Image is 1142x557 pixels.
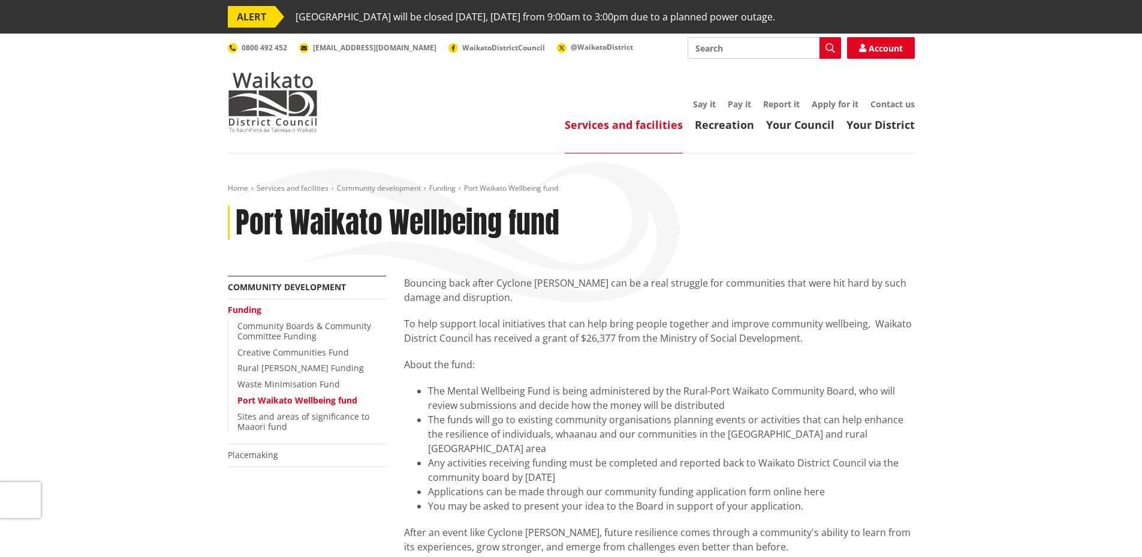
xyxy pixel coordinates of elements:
[237,395,357,406] a: Port Waikato Wellbeing fund
[429,183,456,193] a: Funding
[428,499,915,513] li: You may be asked to present your idea to the Board in support of your application.
[237,320,371,342] a: Community Boards & Community Committee Funding
[296,6,775,28] span: [GEOGRAPHIC_DATA] will be closed [DATE], [DATE] from 9:00am to 3:00pm due to a planned power outage.
[228,72,318,132] img: Waikato District Council - Te Kaunihera aa Takiwaa o Waikato
[428,484,915,499] li: Applications can be made through our community funding application form online here
[228,6,275,28] span: ALERT
[693,98,716,110] a: Say it
[565,118,683,132] a: Services and facilities
[257,183,329,193] a: Services and facilities
[404,317,915,345] p: To help support local initiatives that can help bring people together and improve community wellb...
[337,183,421,193] a: Community development
[299,43,436,53] a: [EMAIL_ADDRESS][DOMAIN_NAME]
[237,411,369,432] a: Sites and areas of significance to Maaori fund
[763,98,800,110] a: Report it
[870,98,915,110] a: Contact us
[428,456,915,484] li: Any activities receiving funding must be completed and reported back to Waikato District Council ...
[228,183,248,193] a: Home
[728,98,751,110] a: Pay it
[228,281,346,293] a: Community development
[237,362,364,374] a: Rural [PERSON_NAME] Funding
[557,42,633,52] a: @WaikatoDistrict
[242,43,287,53] span: 0800 492 452
[228,304,261,315] a: Funding
[766,118,834,132] a: Your Council
[237,378,340,390] a: Waste Minimisation Fund
[428,413,915,456] li: The funds will go to existing community organisations planning events or activities that can help...
[464,183,558,193] span: Port Waikato Wellbeing fund
[847,37,915,59] a: Account
[313,43,436,53] span: [EMAIL_ADDRESS][DOMAIN_NAME]
[688,37,841,59] input: Search input
[237,347,349,358] a: Creative Communities Fund
[228,183,915,194] nav: breadcrumb
[236,206,559,240] h1: Port Waikato Wellbeing fund
[695,118,754,132] a: Recreation
[228,449,278,460] a: Placemaking
[571,42,633,52] span: @WaikatoDistrict
[228,43,287,53] a: 0800 492 452
[812,98,858,110] a: Apply for it
[428,384,915,413] li: The Mental Wellbeing Fund is being administered by the Rural-Port Waikato Community Board, who wi...
[448,43,545,53] a: WaikatoDistrictCouncil
[404,525,915,554] p: After an event like Cyclone [PERSON_NAME], future resilience comes through a community's ability ...
[404,357,915,372] p: About the fund:
[462,43,545,53] span: WaikatoDistrictCouncil
[846,118,915,132] a: Your District
[404,276,915,305] p: Bouncing back after Cyclone [PERSON_NAME] can be a real struggle for communities that were hit ha...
